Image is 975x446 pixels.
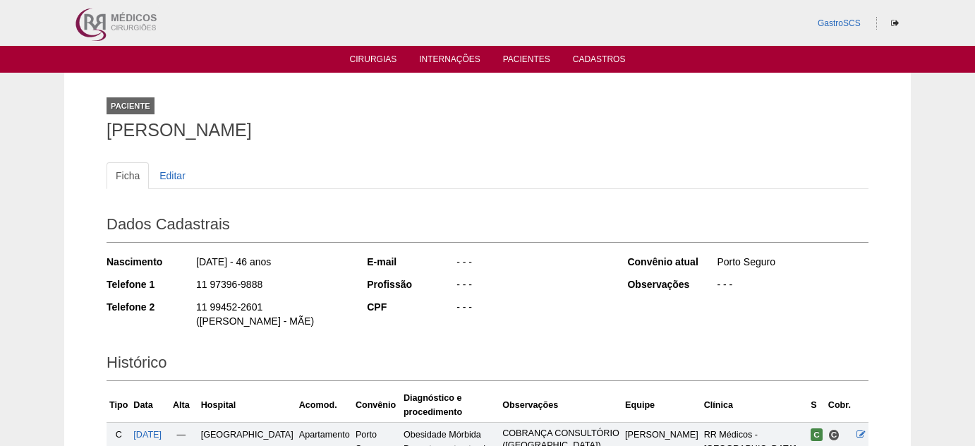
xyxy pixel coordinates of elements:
a: GastroSCS [818,18,861,28]
th: Observações [499,388,622,423]
a: Editar [150,162,195,189]
a: Pacientes [503,54,550,68]
div: - - - [455,277,608,295]
th: Acomod. [296,388,353,423]
div: Nascimento [107,255,195,269]
th: Equipe [622,388,701,423]
div: - - - [715,277,868,295]
h1: [PERSON_NAME] [107,121,868,139]
th: Hospital [198,388,296,423]
a: Cadastros [573,54,626,68]
div: C [109,428,128,442]
div: - - - [455,255,608,272]
div: E-mail [367,255,455,269]
div: Paciente [107,97,155,114]
h2: Dados Cadastrais [107,210,868,243]
div: Telefone 1 [107,277,195,291]
div: [DATE] - 46 anos [195,255,348,272]
div: 11 97396-9888 [195,277,348,295]
i: Sair [891,19,899,28]
th: Clínica [701,388,809,423]
div: Observações [627,277,715,291]
div: Porto Seguro [715,255,868,272]
th: Diagnóstico e procedimento [401,388,499,423]
a: Cirurgias [350,54,397,68]
div: - - - [455,300,608,318]
span: Consultório [828,429,840,441]
th: Data [131,388,164,423]
a: Ficha [107,162,149,189]
a: [DATE] [133,430,162,440]
th: Convênio [353,388,401,423]
th: Alta [164,388,198,423]
div: Convênio atual [627,255,715,269]
th: S [808,388,825,423]
a: Internações [419,54,480,68]
th: Cobr. [825,388,854,423]
div: 11 99452-2601 ([PERSON_NAME] - MÃE) [195,300,348,332]
div: Profissão [367,277,455,291]
div: CPF [367,300,455,314]
span: Confirmada [811,428,823,441]
h2: Histórico [107,349,868,381]
div: Telefone 2 [107,300,195,314]
th: Tipo [107,388,131,423]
